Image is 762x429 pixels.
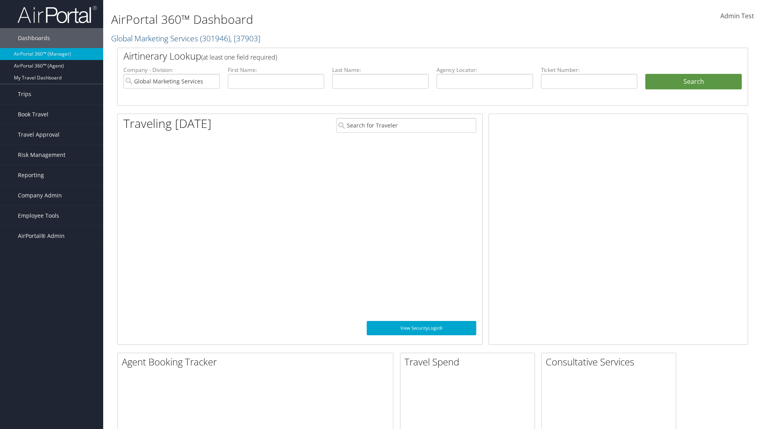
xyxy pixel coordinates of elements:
[645,74,742,90] button: Search
[230,33,260,44] span: , [ 37903 ]
[18,165,44,185] span: Reporting
[18,226,65,246] span: AirPortal® Admin
[367,321,476,335] a: View SecurityLogic®
[18,125,60,145] span: Travel Approval
[437,66,533,74] label: Agency Locator:
[228,66,324,74] label: First Name:
[332,66,429,74] label: Last Name:
[18,186,62,205] span: Company Admin
[123,115,212,132] h1: Traveling [DATE]
[18,84,31,104] span: Trips
[18,104,48,124] span: Book Travel
[336,118,476,133] input: Search for Traveler
[720,12,754,20] span: Admin Test
[111,33,260,44] a: Global Marketing Services
[122,355,393,369] h2: Agent Booking Tracker
[123,66,220,74] label: Company - Division:
[17,5,97,24] img: airportal-logo.png
[18,206,59,226] span: Employee Tools
[404,355,535,369] h2: Travel Spend
[18,28,50,48] span: Dashboards
[546,355,676,369] h2: Consultative Services
[201,53,277,62] span: (at least one field required)
[200,33,230,44] span: ( 301946 )
[123,49,689,63] h2: Airtinerary Lookup
[541,66,637,74] label: Ticket Number:
[18,145,65,165] span: Risk Management
[720,4,754,29] a: Admin Test
[111,11,540,28] h1: AirPortal 360™ Dashboard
